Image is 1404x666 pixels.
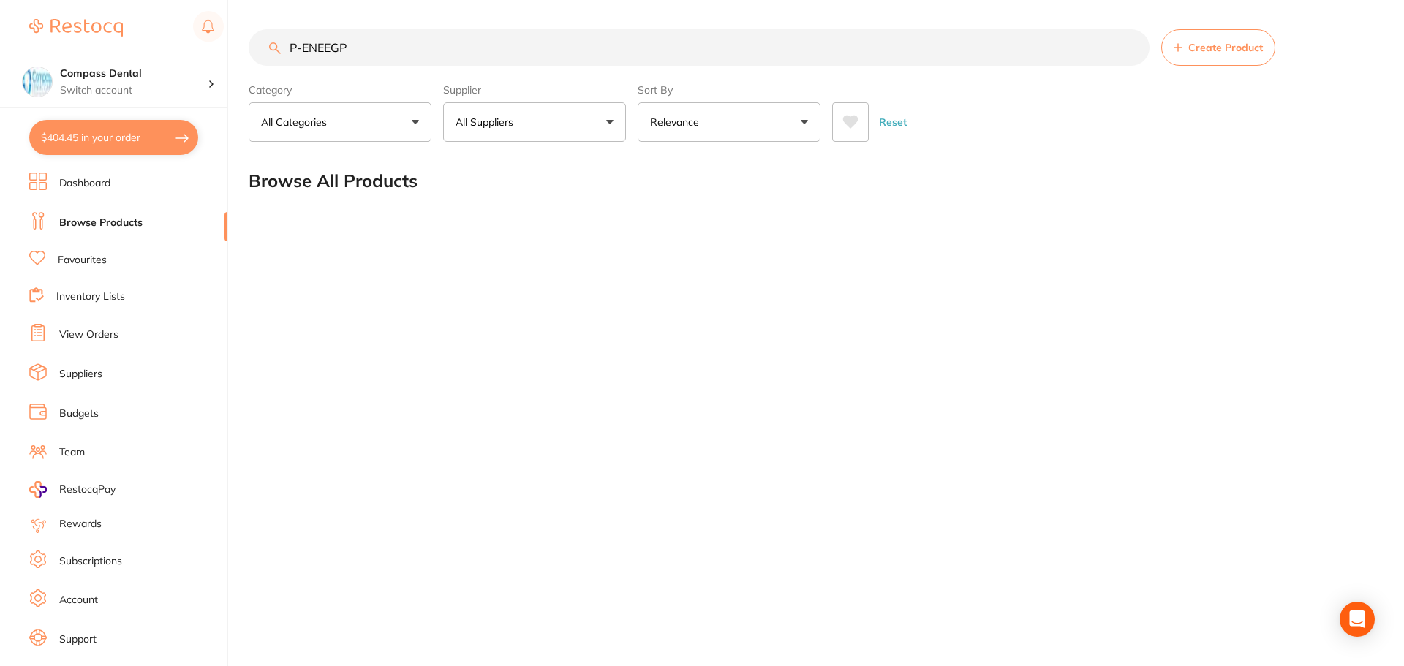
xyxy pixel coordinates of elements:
[59,483,116,497] span: RestocqPay
[56,290,125,304] a: Inventory Lists
[59,445,85,460] a: Team
[59,406,99,421] a: Budgets
[875,102,911,142] button: Reset
[23,67,52,97] img: Compass Dental
[58,253,107,268] a: Favourites
[261,115,333,129] p: All Categories
[638,102,820,142] button: Relevance
[59,632,97,647] a: Support
[59,328,118,342] a: View Orders
[29,481,47,498] img: RestocqPay
[650,115,705,129] p: Relevance
[1340,602,1375,637] div: Open Intercom Messenger
[60,67,208,81] h4: Compass Dental
[1188,42,1263,53] span: Create Product
[443,102,626,142] button: All Suppliers
[29,19,123,37] img: Restocq Logo
[443,83,626,97] label: Supplier
[59,554,122,569] a: Subscriptions
[29,120,198,155] button: $404.45 in your order
[638,83,820,97] label: Sort By
[59,367,102,382] a: Suppliers
[59,593,98,608] a: Account
[59,517,102,531] a: Rewards
[456,115,519,129] p: All Suppliers
[249,171,418,192] h2: Browse All Products
[249,29,1150,66] input: Search Products
[1161,29,1275,66] button: Create Product
[29,481,116,498] a: RestocqPay
[249,83,431,97] label: Category
[249,102,431,142] button: All Categories
[60,83,208,98] p: Switch account
[29,11,123,45] a: Restocq Logo
[59,216,143,230] a: Browse Products
[59,176,110,191] a: Dashboard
